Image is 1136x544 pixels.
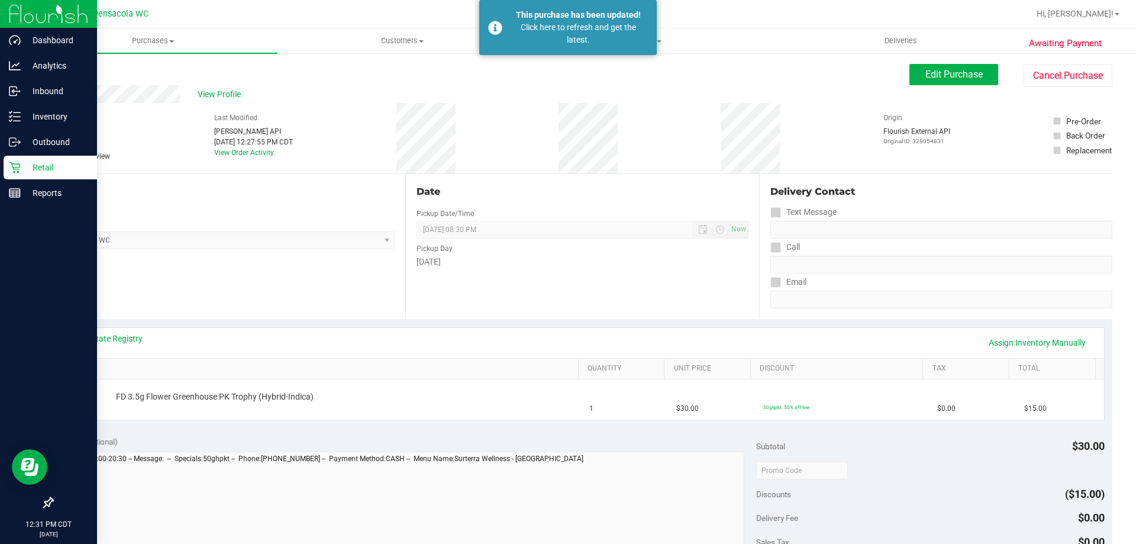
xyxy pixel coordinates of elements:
p: Inbound [21,84,92,98]
inline-svg: Inbound [9,85,21,97]
span: $30.00 [1072,440,1105,452]
span: $15.00 [1024,403,1047,414]
a: Total [1018,364,1090,374]
button: Cancel Purchase [1024,65,1112,87]
p: Retail [21,160,92,175]
a: Customers [277,28,527,53]
p: 12:31 PM CDT [5,519,92,530]
label: Call [770,239,800,256]
span: 1 [589,403,593,414]
div: Pre-Order [1066,115,1101,127]
div: Date [417,185,748,199]
span: Customers [278,36,526,46]
label: Email [770,273,806,291]
div: Replacement [1066,144,1112,156]
a: Purchases [28,28,277,53]
iframe: Resource center [12,449,47,485]
div: Back Order [1066,130,1105,141]
div: Location [52,185,395,199]
div: [PERSON_NAME] API [214,126,293,137]
a: Assign Inventory Manually [981,333,1093,353]
input: Format: (999) 999-9999 [770,221,1112,239]
a: Deliveries [776,28,1025,53]
p: Inventory [21,110,92,124]
inline-svg: Dashboard [9,34,21,46]
span: Purchases [28,36,277,46]
div: Delivery Contact [770,185,1112,199]
a: View State Registry [72,333,143,345]
inline-svg: Reports [9,187,21,199]
a: SKU [70,364,573,374]
inline-svg: Outbound [9,136,21,148]
label: Last Modified [214,112,257,123]
div: [DATE] 12:27:55 PM CDT [214,137,293,147]
div: [DATE] [417,256,748,268]
label: Pickup Date/Time [417,208,474,219]
span: FD 3.5g Flower Greenhouse PK Trophy (Hybrid-Indica) [116,391,314,403]
span: Pensacola WC [93,9,149,19]
button: Edit Purchase [909,64,998,85]
label: Pickup Day [417,243,453,254]
span: Delivery Fee [756,513,798,523]
span: Deliveries [869,36,933,46]
inline-svg: Inventory [9,111,21,123]
a: View Order Activity [214,149,274,157]
a: Discount [760,364,918,374]
a: Unit Price [674,364,746,374]
div: Click here to refresh and get the latest. [509,21,648,46]
p: Reports [21,186,92,200]
span: Discounts [756,484,791,505]
label: Text Message [770,204,837,221]
input: Format: (999) 999-9999 [770,256,1112,273]
label: Origin [883,112,902,123]
div: This purchase has been updated! [509,9,648,21]
inline-svg: Retail [9,162,21,173]
a: Quantity [588,364,660,374]
span: Edit Purchase [925,69,983,80]
p: [DATE] [5,530,92,539]
span: ($15.00) [1065,488,1105,500]
span: Hi, [PERSON_NAME]! [1037,9,1114,18]
a: Tax [932,364,1005,374]
p: Outbound [21,135,92,149]
span: Subtotal [756,442,785,451]
span: $30.00 [676,403,699,414]
span: 50ghpkt: 50% off line [763,404,809,410]
span: View Profile [198,88,245,101]
p: Analytics [21,59,92,73]
span: $0.00 [1078,511,1105,524]
span: $0.00 [937,403,956,414]
div: Flourish External API [883,126,950,146]
span: Awaiting Payment [1029,37,1102,50]
p: Dashboard [21,33,92,47]
input: Promo Code [756,462,848,479]
inline-svg: Analytics [9,60,21,72]
p: Original ID: 328054831 [883,137,950,146]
